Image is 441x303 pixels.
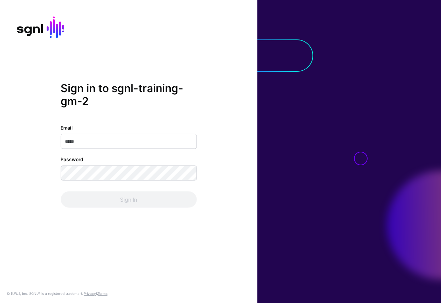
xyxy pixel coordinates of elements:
h2: Sign in to sgnl-training-gm-2 [61,82,197,108]
label: Email [61,124,73,131]
a: Terms [98,291,107,296]
a: Privacy [84,291,96,296]
div: © [URL], Inc. SGNL® is a registered trademark. & [7,291,107,296]
label: Password [61,156,83,163]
